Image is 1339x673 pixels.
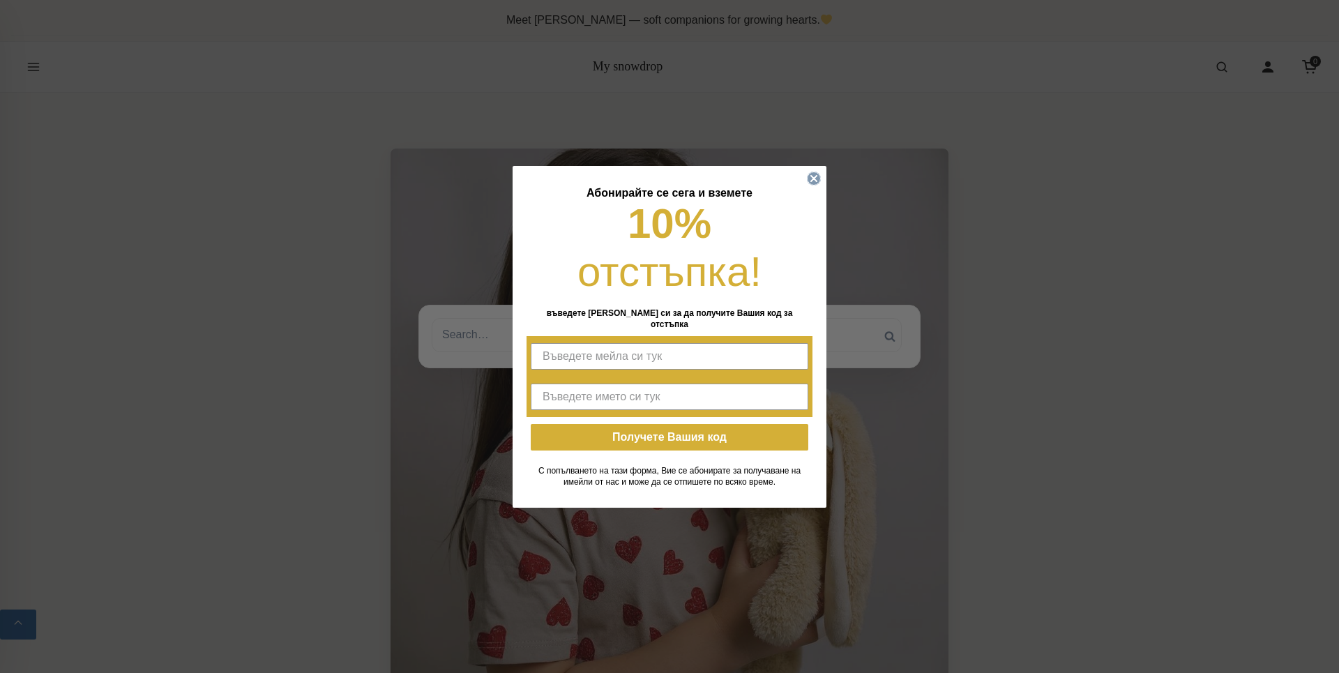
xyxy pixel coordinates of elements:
[531,384,808,410] input: Въведете името си тук
[531,424,808,451] button: Получете Вашия код
[628,200,711,247] span: 10%
[807,172,821,186] button: Close dialog
[587,187,752,199] span: Абонирайте се сега и вземете
[577,248,762,295] span: отстъпка!
[547,308,793,329] span: въведете [PERSON_NAME] си за да получите Вашия код за отстъпка
[531,343,808,370] input: Въведете мейла си тук
[538,466,801,487] span: С попълването на тази форма, Вие се абонирате за получаване на имейли от нас и може да се отпишет...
